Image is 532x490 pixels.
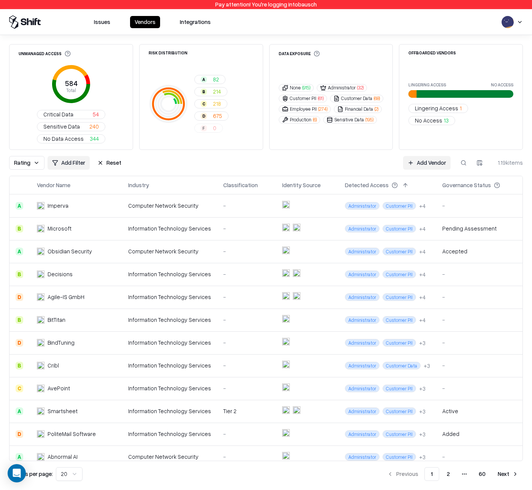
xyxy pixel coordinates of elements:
[442,293,512,301] div: -
[223,181,258,189] div: Classification
[282,429,290,437] img: entra.microsoft.com
[302,84,310,91] span: ( 915 )
[374,95,380,102] span: ( 68 )
[415,116,442,124] span: No Access
[408,51,456,55] div: Offboarded Vendors
[37,248,44,255] img: Obsidian Security
[37,202,44,210] img: Imperva
[223,247,270,255] div: -
[383,453,416,461] span: Customer PII
[223,202,270,210] div: -
[282,292,290,300] img: entra.microsoft.com
[282,181,321,189] div: Identity Source
[419,339,426,347] div: + 3
[323,116,377,124] button: Sensitive Data(195)
[293,406,300,414] img: microsoft365.com
[383,248,416,255] span: Customer PII
[48,361,59,369] div: Cribl
[37,293,44,301] img: Agile-IS GmbH
[37,225,44,232] img: Microsoft
[194,99,227,108] button: C218
[318,95,324,102] span: ( 61 )
[419,293,426,301] button: +4
[419,430,426,438] div: + 3
[493,467,523,481] button: Next
[403,156,451,170] a: Add Vendor
[149,51,187,55] div: Risk Distribution
[16,362,23,369] div: B
[419,453,426,461] button: +3
[37,430,44,438] img: PoliteMail Software
[128,339,211,347] div: Information Technology Services
[442,202,512,210] div: -
[415,104,458,112] span: Lingering Access
[424,362,430,370] div: + 3
[130,16,160,28] button: Vendors
[282,361,290,368] img: entra.microsoft.com
[442,430,459,438] div: Added
[223,453,270,461] div: -
[444,116,449,124] span: 13
[43,123,80,130] span: Sensitive Data
[282,247,290,254] img: entra.microsoft.com
[16,339,23,347] div: D
[383,385,416,392] span: Customer PII
[37,181,70,189] div: Vendor Name
[201,101,207,107] div: C
[345,339,380,347] span: Administrator
[383,467,523,481] nav: pagination
[419,248,426,256] div: + 4
[419,225,426,233] button: +4
[93,110,99,118] span: 54
[128,407,211,415] div: Information Technology Services
[345,181,389,189] div: Detected Access
[357,84,364,91] span: ( 32 )
[213,112,222,120] span: 675
[213,100,221,108] span: 218
[43,135,84,143] span: No Data Access
[128,270,211,278] div: Information Technology Services
[223,293,270,301] div: -
[383,362,421,369] span: Customer Data
[194,75,226,84] button: A82
[14,159,30,167] span: Rating
[293,292,300,300] img: microsoft365.com
[213,75,219,83] span: 82
[16,248,23,255] div: A
[128,181,149,189] div: Industry
[128,316,211,324] div: Information Technology Services
[89,123,99,130] span: 240
[345,385,380,392] span: Administrator
[16,453,23,461] div: A
[128,202,211,210] div: Computer Network Security
[419,248,426,256] button: +4
[48,156,90,170] button: Add Filter
[383,202,416,210] span: Customer PII
[37,122,105,131] button: Sensitive Data240
[9,470,53,478] p: Results per page:
[16,316,23,324] div: B
[128,224,211,232] div: Information Technology Services
[419,225,426,233] div: + 4
[282,406,290,414] img: entra.microsoft.com
[223,430,270,438] div: -
[282,338,290,345] img: entra.microsoft.com
[65,79,77,87] tspan: 584
[293,269,300,277] img: microsoft365.com
[194,111,229,121] button: D675
[491,83,513,87] label: No Access
[419,385,426,393] button: +3
[345,293,380,301] span: Administrator
[345,362,380,369] span: Administrator
[293,224,300,231] img: microsoft365.com
[345,453,380,461] span: Administrator
[345,316,380,324] span: Administrator
[223,339,270,347] div: -
[8,464,26,482] div: Open Intercom Messenger
[48,407,78,415] div: Smartsheet
[128,361,211,369] div: Information Technology Services
[345,407,380,415] span: Administrator
[424,467,439,481] button: 1
[318,106,327,112] span: ( 274 )
[460,104,462,112] span: 1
